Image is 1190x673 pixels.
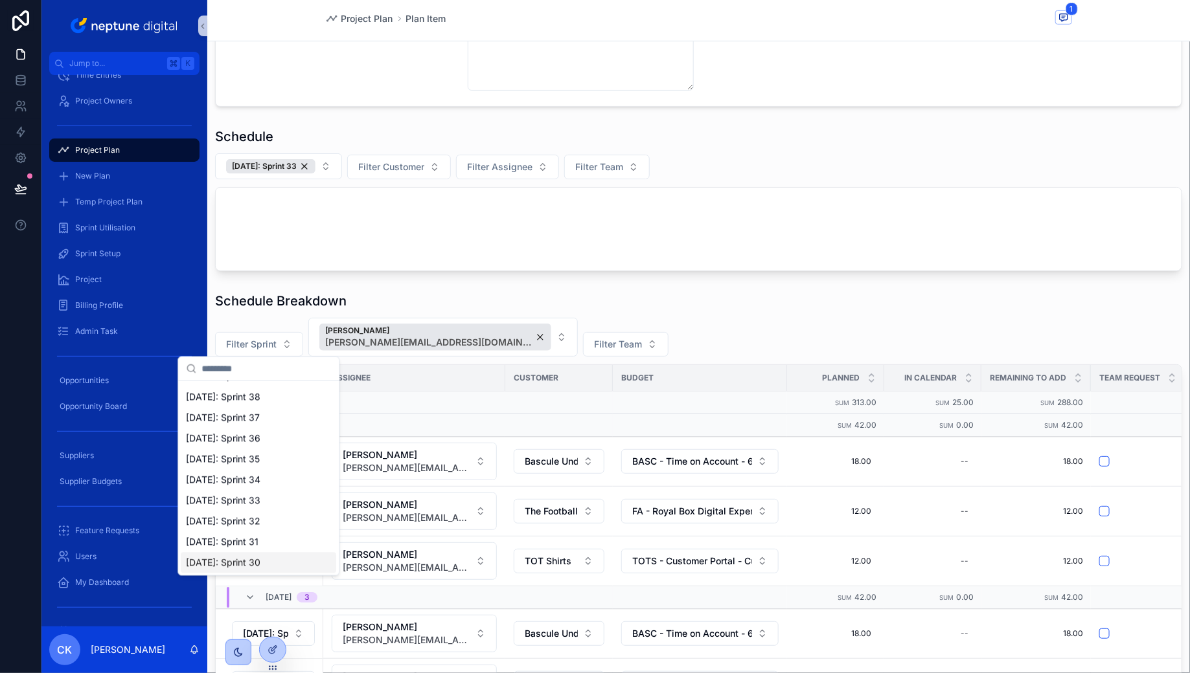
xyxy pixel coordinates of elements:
[961,506,968,516] div: --
[186,412,260,425] span: [DATE]: Sprint 37
[49,190,200,214] a: Temp Project Plan
[75,70,121,80] span: Time Entries
[838,594,852,601] small: Sum
[49,52,200,75] button: Jump to...K
[939,594,954,601] small: Sum
[186,432,260,445] span: [DATE]: Sprint 36
[961,456,968,467] div: --
[1061,592,1083,602] span: 42.00
[358,160,424,173] span: Filter Customer
[406,12,446,25] a: Plan Item
[621,498,779,524] a: Select Button
[49,519,200,542] a: Feature Requests
[956,592,974,602] span: 0.00
[325,336,532,349] span: [PERSON_NAME][EMAIL_ADDRESS][DOMAIN_NAME]
[49,571,200,594] a: My Dashboard
[1057,397,1083,407] span: 288.00
[513,448,605,474] a: Select Button
[49,294,200,317] a: Billing Profile
[178,381,339,575] div: Suggestions
[75,551,97,562] span: Users
[75,96,132,106] span: Project Owners
[514,499,604,524] button: Select Button
[892,551,974,571] a: --
[186,536,258,549] span: [DATE]: Sprint 31
[215,153,342,179] button: Select Button
[331,492,498,531] a: Select Button
[266,592,292,602] span: [DATE]
[621,549,779,573] button: Select Button
[1040,399,1055,406] small: Sum
[514,449,604,474] button: Select Button
[467,160,532,173] span: Filter Assignee
[1044,422,1058,429] small: Sum
[935,399,950,406] small: Sum
[60,476,122,487] span: Supplier Budgets
[231,621,315,646] a: Select Button
[513,621,605,646] a: Select Button
[939,422,954,429] small: Sum
[49,320,200,343] a: Admin Task
[186,557,260,569] span: [DATE]: Sprint 30
[632,555,752,568] span: TOTS - Customer Portal - Customer Portal
[989,456,1083,467] span: 18.00
[332,443,497,480] button: Select Button
[632,505,752,518] span: FA - Royal Box Digital Experience - Development
[308,318,578,357] button: Select Button
[989,628,1083,639] a: 18.00
[49,89,200,113] a: Project Owners
[800,628,871,639] span: 18.00
[525,505,578,518] span: The Football Association Group Limited
[60,450,94,461] span: Suppliers
[49,138,200,162] a: Project Plan
[892,623,974,644] a: --
[186,474,260,487] span: [DATE]: Sprint 34
[49,369,200,392] a: Opportunities
[800,506,871,516] span: 12.00
[343,511,470,524] span: [PERSON_NAME][EMAIL_ADDRESS][DOMAIN_NAME]
[621,499,779,524] button: Select Button
[319,324,551,351] button: Unselect 155
[49,164,200,188] a: New Plan
[343,561,470,574] span: [PERSON_NAME][EMAIL_ADDRESS][DOMAIN_NAME]
[514,373,558,383] span: Customer
[904,373,957,383] span: In Calendar
[68,16,181,36] img: App logo
[341,12,393,25] span: Project Plan
[989,506,1083,516] span: 12.00
[304,592,310,602] div: 3
[75,223,135,233] span: Sprint Utilisation
[332,542,497,580] button: Select Button
[325,325,532,336] span: [PERSON_NAME]
[343,634,470,646] span: [PERSON_NAME][EMAIL_ADDRESS][DOMAIN_NAME]
[186,494,260,507] span: [DATE]: Sprint 33
[186,391,260,404] span: [DATE]: Sprint 38
[822,373,860,383] span: Planned
[41,75,207,626] div: scrollable content
[49,242,200,265] a: Sprint Setup
[75,525,139,536] span: Feature Requests
[632,627,752,640] span: BASC - Time on Account - 62 WC. [DATE] (Web App)
[795,551,876,571] a: 12.00
[1061,420,1083,430] span: 42.00
[989,556,1083,566] a: 12.00
[326,12,393,25] a: Project Plan
[583,332,669,357] button: Select Button
[854,420,876,430] span: 42.00
[332,492,497,530] button: Select Button
[621,449,779,474] button: Select Button
[75,171,110,181] span: New Plan
[226,338,277,351] span: Filter Sprint
[795,451,876,472] a: 18.00
[1066,3,1078,16] span: 1
[343,548,470,561] span: [PERSON_NAME]
[215,292,347,310] h1: Schedule Breakdown
[215,127,273,146] h1: Schedule
[525,627,578,640] span: Bascule Underwriting
[961,628,968,639] div: --
[456,155,559,179] button: Select Button
[1099,373,1160,383] span: Team Request
[347,155,451,179] button: Select Button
